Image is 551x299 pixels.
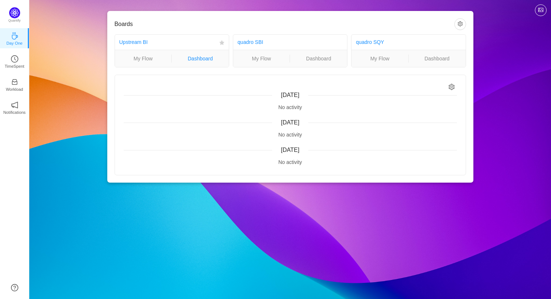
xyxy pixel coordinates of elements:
p: TimeSpent [5,63,25,70]
i: icon: star [219,40,224,45]
i: icon: clock-circle [11,55,18,63]
a: quadro SBI [238,39,263,45]
div: No activity [124,131,457,139]
i: icon: notification [11,101,18,109]
a: icon: coffeeDay One [11,34,18,42]
a: Dashboard [290,55,347,63]
a: quadro SQY [356,39,384,45]
p: Quantify [8,18,21,23]
a: icon: inboxWorkload [11,81,18,88]
i: icon: coffee [11,32,18,40]
a: Dashboard [172,55,229,63]
i: icon: setting [448,84,455,90]
div: No activity [124,158,457,166]
p: Workload [6,86,23,93]
h3: Boards [115,20,454,28]
button: icon: picture [535,4,547,16]
span: [DATE] [281,92,299,98]
i: icon: inbox [11,78,18,86]
span: [DATE] [281,147,299,153]
p: Notifications [3,109,26,116]
a: My Flow [233,55,290,63]
a: Dashboard [409,55,466,63]
a: icon: question-circle [11,284,18,291]
a: Upstream BI [119,39,148,45]
a: icon: clock-circleTimeSpent [11,57,18,65]
a: My Flow [115,55,172,63]
a: My Flow [351,55,408,63]
div: No activity [124,104,457,111]
p: Day One [6,40,22,46]
button: icon: setting [454,18,466,30]
span: [DATE] [281,119,299,126]
a: icon: notificationNotifications [11,104,18,111]
img: Quantify [9,7,20,18]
